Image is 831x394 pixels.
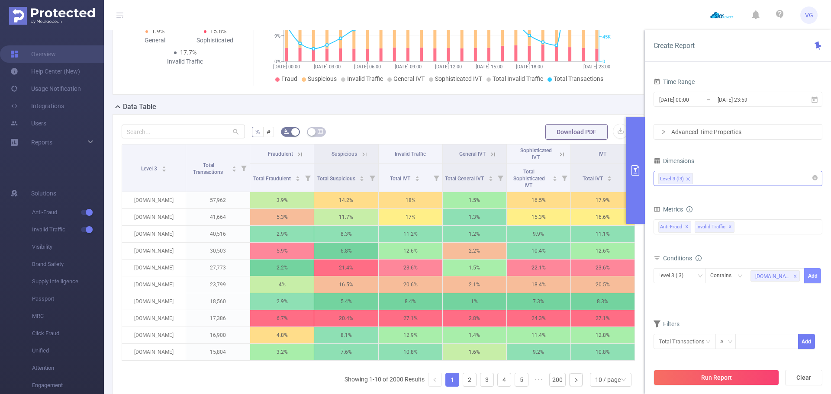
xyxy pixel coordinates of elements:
p: 10.8% [571,344,635,360]
p: 12.9% [379,327,442,343]
li: Next 5 Pages [532,373,546,387]
p: 17.9% [571,192,635,208]
p: 11.7% [314,209,378,225]
span: ✕ [728,222,732,232]
i: icon: left [432,377,438,382]
p: [DOMAIN_NAME] [122,192,186,208]
p: 12.6% [379,243,442,259]
i: icon: caret-down [552,178,557,180]
i: icon: close [793,274,797,279]
p: 2.8% [443,310,506,327]
i: icon: caret-up [232,165,237,167]
p: 2.2% [443,243,506,259]
p: [DOMAIN_NAME] [122,226,186,242]
p: [DOMAIN_NAME] [122,310,186,327]
div: Contains [710,269,738,283]
span: Anti-Fraud [658,221,691,233]
i: icon: down [728,339,733,345]
div: ≥ [720,334,729,349]
p: 40,516 [186,226,250,242]
p: 30,503 [186,243,250,259]
i: Filter menu [622,164,635,192]
i: icon: caret-up [552,175,557,177]
span: Total IVT [390,176,412,182]
p: 23,799 [186,276,250,293]
p: 1.3% [443,209,506,225]
p: 1.4% [443,327,506,343]
span: Filters [654,320,680,327]
p: 1.2% [443,226,506,242]
p: 2.2% [250,259,314,276]
tspan: 9% [274,33,280,39]
span: 1.9% [151,28,164,35]
span: Conditions [663,255,702,262]
i: icon: info-circle [686,206,692,212]
p: 11.1% [571,226,635,242]
span: Anti-Fraud [32,204,104,221]
p: 6.8% [314,243,378,259]
p: 20.4% [314,310,378,327]
i: icon: caret-up [161,165,166,167]
i: icon: table [318,129,323,134]
li: Level 3 (l3) [658,173,693,184]
span: # [267,128,271,135]
span: Total General IVT [445,176,485,182]
p: [DOMAIN_NAME] [122,243,186,259]
i: icon: down [738,273,743,279]
p: [DOMAIN_NAME] [122,276,186,293]
a: 200 [550,373,565,386]
a: 5 [515,373,528,386]
p: 18,560 [186,293,250,310]
p: 16.5% [314,276,378,293]
div: Sort [295,175,300,180]
span: Time Range [654,78,695,85]
li: 200 [549,373,566,387]
span: MRC [32,308,104,325]
span: Passport [32,290,104,308]
tspan: [DATE] 06:00 [354,64,381,70]
p: 27.1% [571,310,635,327]
i: icon: caret-up [415,175,419,177]
span: Metrics [654,206,683,213]
p: 9.2% [507,344,570,360]
tspan: [DATE] 00:00 [273,64,300,70]
p: 9.9% [507,226,570,242]
p: 2.9% [250,293,314,310]
p: 3.9% [250,192,314,208]
span: Invalid Traffic [695,221,734,233]
p: 8.4% [379,293,442,310]
i: Filter menu [366,164,378,192]
span: Click Fraud [32,325,104,342]
div: Sort [161,165,167,170]
p: 4.8% [250,327,314,343]
i: icon: right [573,378,579,383]
img: Protected Media [9,7,95,25]
p: 17,386 [186,310,250,327]
tspan: 0 [602,59,605,64]
h2: Data Table [123,102,156,112]
i: icon: caret-down [488,178,493,180]
tspan: [DATE] 12:00 [435,64,462,70]
p: 5.9% [250,243,314,259]
p: 27.1% [379,310,442,327]
i: icon: down [698,273,703,279]
p: 2.9% [250,226,314,242]
div: Sort [552,175,557,180]
p: 11.2% [379,226,442,242]
span: Fraud [281,75,297,82]
li: 5 [515,373,528,387]
p: 1.5% [443,192,506,208]
i: Filter menu [238,144,250,192]
span: Create Report [654,42,695,50]
p: 24.3% [507,310,570,327]
p: 11.4% [507,327,570,343]
span: Total Suspicious [317,176,357,182]
p: 12.6% [571,243,635,259]
span: 15.8% [210,28,226,35]
p: 3.2% [250,344,314,360]
span: VG [805,6,813,24]
i: icon: caret-up [295,175,300,177]
a: Overview [10,45,56,63]
p: 41,664 [186,209,250,225]
p: 7.6% [314,344,378,360]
